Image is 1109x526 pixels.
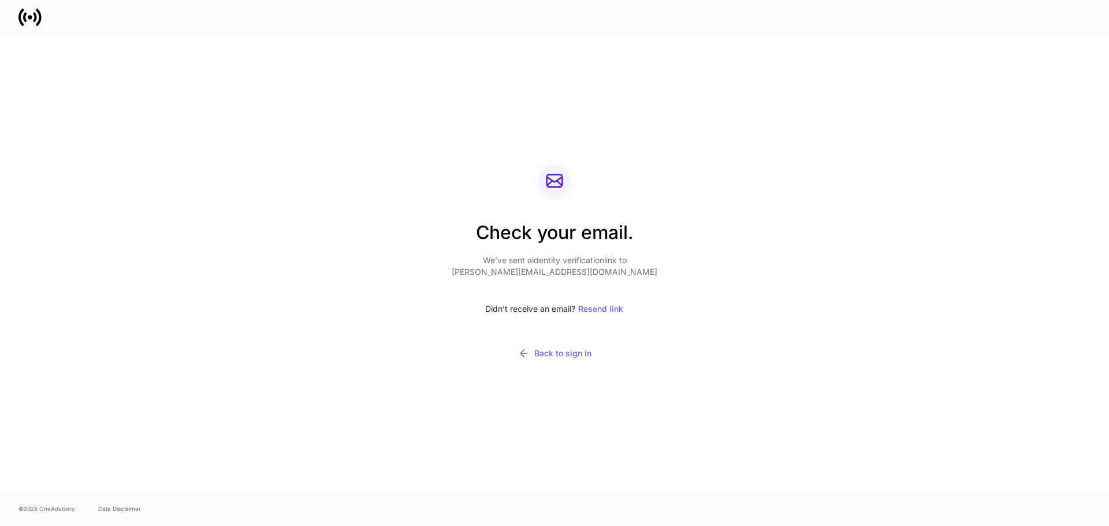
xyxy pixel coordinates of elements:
[578,296,624,322] button: Resend link
[98,504,141,513] a: Data Disclaimer
[452,340,657,367] button: Back to sign in
[452,296,657,322] div: Didn’t receive an email?
[518,348,591,359] div: Back to sign in
[18,504,75,513] span: © 2025 OneAdvisory
[452,255,657,278] p: We’ve sent a identity verification link to [PERSON_NAME][EMAIL_ADDRESS][DOMAIN_NAME]
[578,305,623,313] div: Resend link
[452,220,657,255] h2: Check your email.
